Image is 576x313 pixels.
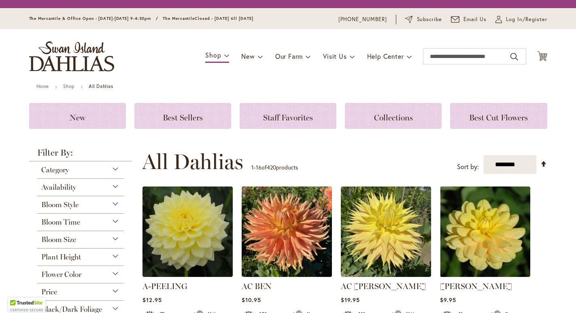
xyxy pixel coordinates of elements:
span: Email Us [463,15,487,24]
span: New [70,113,85,122]
span: Category [41,165,69,174]
strong: Filter By: [29,148,132,161]
a: AHOY MATEY [440,271,530,279]
span: 420 [267,163,276,171]
span: Collections [374,113,413,122]
span: Help Center [367,52,404,60]
span: Subscribe [417,15,442,24]
a: New [29,103,126,129]
a: Home [36,83,49,89]
span: Price [41,287,57,296]
span: $12.95 [142,296,162,304]
span: 1 [251,163,254,171]
span: Flower Color [41,270,81,279]
span: 16 [256,163,261,171]
img: AC Jeri [341,187,431,277]
iframe: Launch Accessibility Center [6,284,29,307]
a: A-Peeling [142,271,233,279]
span: New [241,52,255,60]
label: Sort by: [457,159,479,174]
span: Bloom Time [41,218,80,227]
span: $9.95 [440,296,456,304]
a: AC Jeri [341,271,431,279]
button: Search [510,50,518,63]
a: Subscribe [405,15,442,24]
span: $10.95 [242,296,261,304]
span: Best Sellers [163,113,203,122]
span: Log In/Register [506,15,547,24]
a: AC [PERSON_NAME] [341,281,426,291]
span: All Dahlias [142,150,243,174]
a: Best Cut Flowers [450,103,547,129]
span: Shop [205,51,221,59]
a: Best Sellers [134,103,231,129]
a: Log In/Register [495,15,547,24]
a: [PHONE_NUMBER] [338,15,387,24]
a: Collections [345,103,442,129]
span: Plant Height [41,253,81,262]
a: A-PEELING [142,281,187,291]
a: Shop [63,83,74,89]
span: The Mercantile & Office Open - [DATE]-[DATE] 9-4:30pm / The Mercantile [29,16,195,21]
span: Staff Favorites [263,113,313,122]
img: AHOY MATEY [440,187,530,277]
a: Staff Favorites [240,103,336,129]
p: - of products [251,161,298,174]
img: A-Peeling [142,187,233,277]
a: [PERSON_NAME] [440,281,512,291]
span: Our Farm [275,52,303,60]
span: Bloom Size [41,235,76,244]
img: AC BEN [242,187,332,277]
a: store logo [29,41,114,71]
strong: All Dahlias [89,83,113,89]
span: Visit Us [323,52,346,60]
span: Bloom Style [41,200,79,209]
span: Closed - [DATE] till [DATE] [195,16,253,21]
a: AC BEN [242,271,332,279]
span: Availability [41,183,76,192]
span: $19.95 [341,296,360,304]
a: Email Us [451,15,487,24]
a: AC BEN [242,281,272,291]
span: Best Cut Flowers [469,113,528,122]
